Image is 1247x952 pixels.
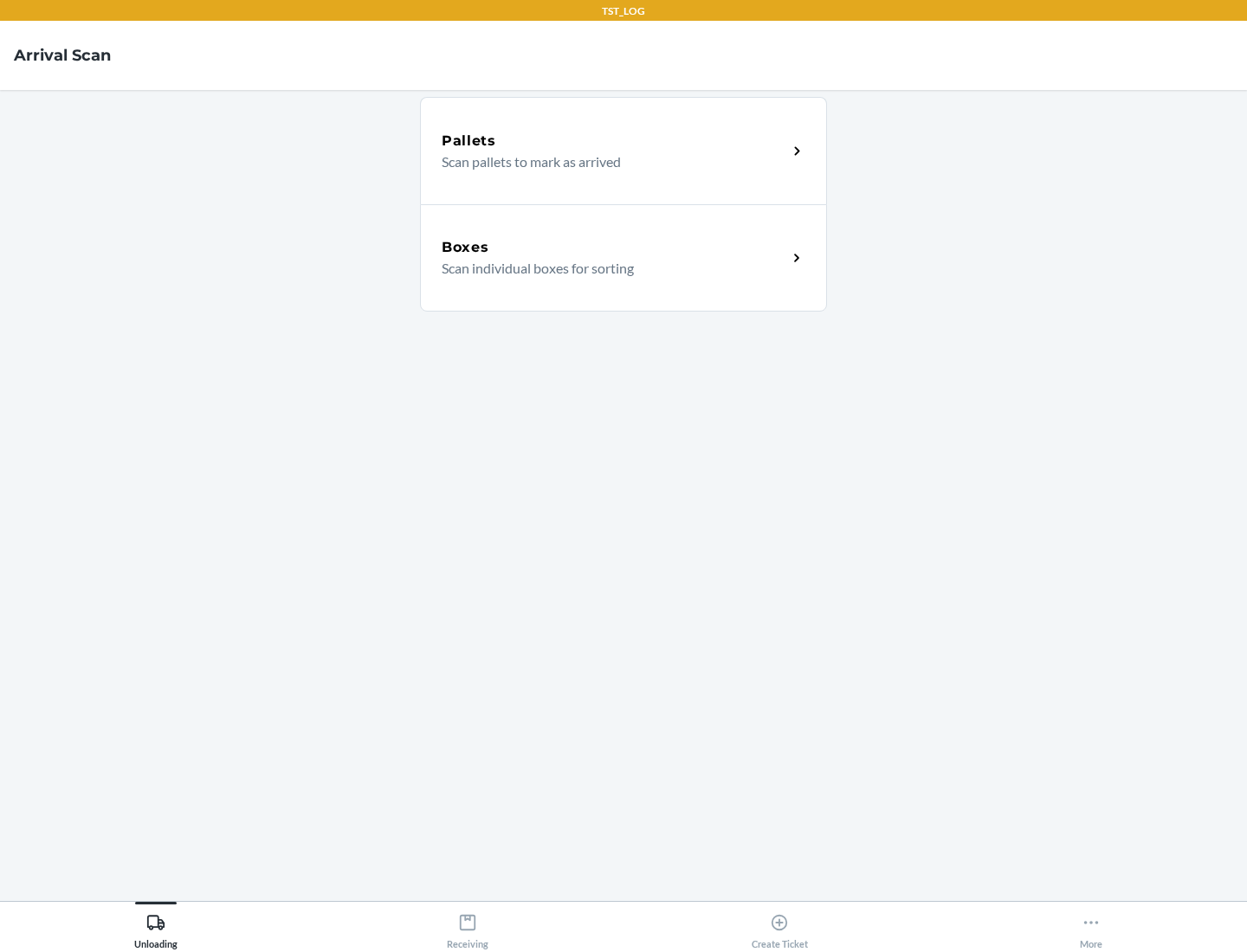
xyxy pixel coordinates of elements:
h5: Boxes [442,237,489,258]
div: Create Ticket [752,906,808,949]
a: BoxesScan individual boxes for sorting [420,204,827,312]
a: PalletsScan pallets to mark as arrived [420,97,827,204]
h4: Arrival Scan [14,44,111,67]
div: Receiving [447,906,488,949]
div: Unloading [134,906,178,949]
button: Create Ticket [623,902,935,949]
button: More [935,902,1247,949]
button: Receiving [312,902,623,949]
div: More [1080,906,1102,949]
p: TST_LOG [602,3,645,19]
h5: Pallets [442,131,496,151]
p: Scan pallets to mark as arrived [442,151,773,172]
p: Scan individual boxes for sorting [442,258,773,279]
